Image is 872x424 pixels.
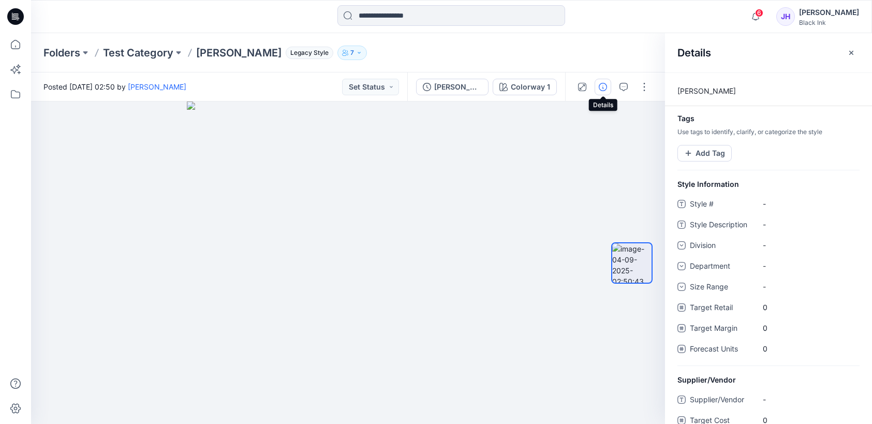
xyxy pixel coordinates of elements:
button: Legacy Style [282,46,333,60]
span: Supplier/Vendor [677,374,736,385]
button: Colorway 1 [493,79,557,95]
p: [PERSON_NAME] [196,46,282,60]
span: Division [690,239,752,254]
button: 7 [337,46,367,60]
p: 7 [350,47,354,59]
div: JH [776,7,795,26]
img: eyJhbGciOiJIUzI1NiIsImtpZCI6IjAiLCJzbHQiOiJzZXMiLCJ0eXAiOiJKV1QifQ.eyJkYXRhIjp7InR5cGUiOiJzdG9yYW... [187,101,509,424]
div: - [763,281,778,292]
div: Colorway 1 [511,81,550,93]
div: [PERSON_NAME] [434,81,482,93]
span: Style Description [690,218,752,233]
a: [PERSON_NAME] [128,82,186,91]
div: - [763,240,778,251]
span: Style # [690,198,752,212]
span: Legacy Style [286,47,333,59]
p: Use tags to identify, clarify, or categorize the style [665,127,872,137]
span: Size Range [690,281,752,295]
h2: Details [677,47,711,59]
span: Target Retail [690,301,752,316]
div: - [763,260,778,271]
h4: Tags [665,114,872,123]
span: Style Information [677,179,739,189]
div: [PERSON_NAME] [799,6,859,19]
a: Folders [43,46,80,60]
img: image-04-09-2025-02:50:43 [612,243,652,283]
span: - [763,394,853,405]
button: Details [595,79,611,95]
span: Department [690,260,752,274]
span: Posted [DATE] 02:50 by [43,81,186,92]
a: Test Category [103,46,173,60]
span: Supplier/Vendor [690,393,752,408]
button: [PERSON_NAME] [416,79,489,95]
span: - [763,198,853,209]
span: Forecast Units [690,343,752,357]
span: Target Margin [690,322,752,337]
span: 0 [763,302,853,313]
span: 6 [755,9,763,17]
div: Black Ink [799,19,859,26]
span: 0 [763,323,853,333]
span: 0 [763,343,853,354]
button: Add Tag [677,145,732,162]
p: [PERSON_NAME] [665,85,872,97]
span: - [763,219,853,230]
